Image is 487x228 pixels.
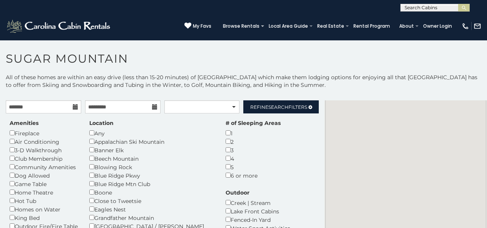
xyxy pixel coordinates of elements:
img: mail-regular-white.png [474,22,481,30]
div: 3-D Walkthrough [10,146,78,154]
div: Blue Ridge Pkwy [89,171,214,180]
div: Fenced-In Yard [226,215,290,224]
div: Appalachian Ski Mountain [89,137,214,146]
div: Community Amenities [10,163,78,171]
div: Close to Tweetsie [89,196,214,205]
a: Browse Rentals [219,21,263,32]
div: 3 [226,146,281,154]
a: Local Area Guide [265,21,312,32]
span: Search [268,104,288,110]
div: Boone [89,188,214,196]
div: 5 [226,163,281,171]
div: Any [89,129,214,137]
div: Lake Front Cabins [226,207,290,215]
span: Refine Filters [250,104,307,110]
div: Blowing Rock [89,163,214,171]
div: Blue Ridge Mtn Club [89,180,214,188]
div: Grandfather Mountain [89,213,214,222]
div: Homes on Water [10,205,78,213]
span: My Favs [193,23,211,30]
div: Game Table [10,180,78,188]
img: White-1-2.png [6,18,112,34]
label: # of Sleeping Areas [226,119,281,127]
div: Eagles Nest [89,205,214,213]
div: Hot Tub [10,196,78,205]
div: Club Membership [10,154,78,163]
a: My Favs [184,22,211,30]
div: 2 [226,137,281,146]
a: RefineSearchFilters [243,100,319,113]
div: Dog Allowed [10,171,78,180]
a: Rental Program [350,21,394,32]
div: Creek | Stream [226,198,290,207]
div: Beech Mountain [89,154,214,163]
div: Air Conditioning [10,137,78,146]
div: Fireplace [10,129,78,137]
a: Real Estate [313,21,348,32]
label: Outdoor [226,189,249,196]
div: Banner Elk [89,146,214,154]
label: Amenities [10,119,38,127]
div: Home Theatre [10,188,78,196]
div: 4 [226,154,281,163]
div: King Bed [10,213,78,222]
div: 6 or more [226,171,281,180]
img: phone-regular-white.png [462,22,469,30]
div: 1 [226,129,281,137]
a: Owner Login [419,21,456,32]
a: About [395,21,418,32]
label: Location [89,119,114,127]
